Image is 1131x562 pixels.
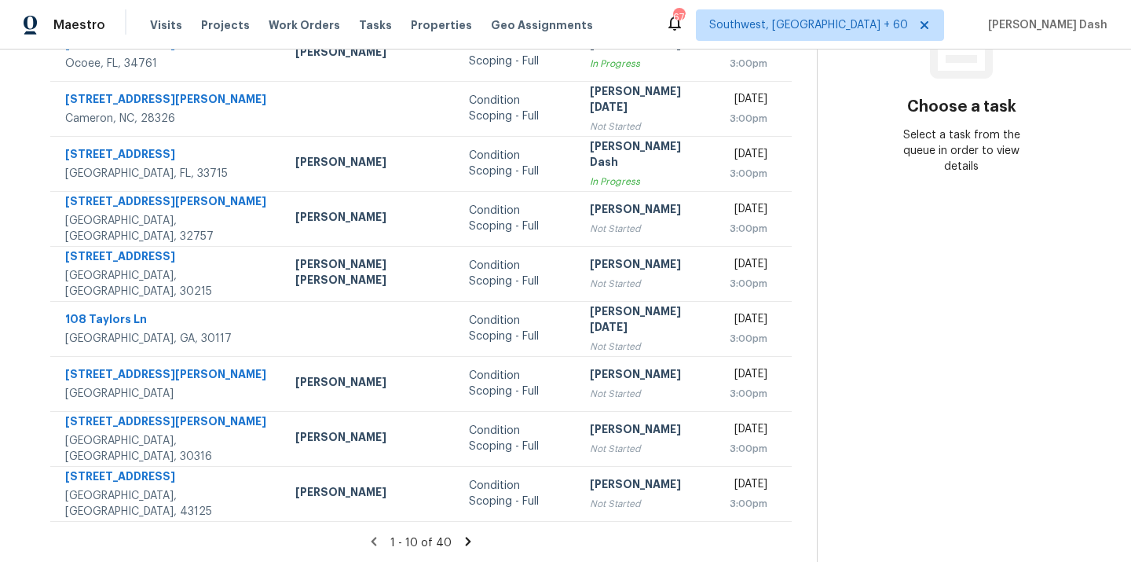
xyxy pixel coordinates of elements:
[65,488,270,520] div: [GEOGRAPHIC_DATA], [GEOGRAPHIC_DATA], 43125
[65,366,270,386] div: [STREET_ADDRESS][PERSON_NAME]
[590,256,705,276] div: [PERSON_NAME]
[590,476,705,496] div: [PERSON_NAME]
[295,484,444,504] div: [PERSON_NAME]
[469,93,565,124] div: Condition Scoping - Full
[590,366,705,386] div: [PERSON_NAME]
[65,413,270,433] div: [STREET_ADDRESS][PERSON_NAME]
[730,91,767,111] div: [DATE]
[889,127,1034,174] div: Select a task from the queue in order to view details
[411,17,472,33] span: Properties
[730,256,767,276] div: [DATE]
[469,478,565,509] div: Condition Scoping - Full
[53,17,105,33] span: Maestro
[295,209,444,229] div: [PERSON_NAME]
[590,441,705,457] div: Not Started
[469,203,565,234] div: Condition Scoping - Full
[590,119,705,134] div: Not Started
[730,476,767,496] div: [DATE]
[590,386,705,402] div: Not Started
[730,221,767,237] div: 3:00pm
[730,276,767,292] div: 3:00pm
[65,91,270,111] div: [STREET_ADDRESS][PERSON_NAME]
[590,83,705,119] div: [PERSON_NAME][DATE]
[730,496,767,512] div: 3:00pm
[982,17,1107,33] span: [PERSON_NAME] Dash
[730,111,767,127] div: 3:00pm
[590,303,705,339] div: [PERSON_NAME][DATE]
[730,166,767,182] div: 3:00pm
[65,268,270,299] div: [GEOGRAPHIC_DATA], [GEOGRAPHIC_DATA], 30215
[65,248,270,268] div: [STREET_ADDRESS]
[469,423,565,454] div: Condition Scoping - Full
[295,374,444,394] div: [PERSON_NAME]
[65,331,270,347] div: [GEOGRAPHIC_DATA], GA, 30117
[730,146,767,166] div: [DATE]
[590,421,705,441] div: [PERSON_NAME]
[491,17,593,33] span: Geo Assignments
[359,20,392,31] span: Tasks
[201,17,250,33] span: Projects
[590,174,705,189] div: In Progress
[590,56,705,72] div: In Progress
[590,221,705,237] div: Not Started
[65,468,270,488] div: [STREET_ADDRESS]
[469,368,565,399] div: Condition Scoping - Full
[65,386,270,402] div: [GEOGRAPHIC_DATA]
[730,421,767,441] div: [DATE]
[469,148,565,179] div: Condition Scoping - Full
[150,17,182,33] span: Visits
[907,99,1016,115] h3: Choose a task
[65,213,270,244] div: [GEOGRAPHIC_DATA], [GEOGRAPHIC_DATA], 32757
[65,193,270,213] div: [STREET_ADDRESS][PERSON_NAME]
[295,429,444,449] div: [PERSON_NAME]
[390,538,452,549] span: 1 - 10 of 40
[709,17,908,33] span: Southwest, [GEOGRAPHIC_DATA] + 60
[730,366,767,386] div: [DATE]
[730,311,767,331] div: [DATE]
[590,339,705,354] div: Not Started
[730,441,767,457] div: 3:00pm
[295,154,444,174] div: [PERSON_NAME]
[590,276,705,292] div: Not Started
[730,386,767,402] div: 3:00pm
[65,146,270,166] div: [STREET_ADDRESS]
[295,256,444,292] div: [PERSON_NAME] [PERSON_NAME]
[590,138,705,174] div: [PERSON_NAME] Dash
[730,201,767,221] div: [DATE]
[65,433,270,465] div: [GEOGRAPHIC_DATA], [GEOGRAPHIC_DATA], 30316
[590,496,705,512] div: Not Started
[65,311,270,331] div: 108 Taylors Ln
[469,313,565,344] div: Condition Scoping - Full
[730,56,767,72] div: 3:00pm
[65,166,270,182] div: [GEOGRAPHIC_DATA], FL, 33715
[295,44,444,64] div: [PERSON_NAME]
[469,38,565,69] div: Condition Scoping - Full
[65,56,270,72] div: Ocoee, FL, 34761
[65,111,270,127] div: Cameron, NC, 28326
[469,258,565,289] div: Condition Scoping - Full
[269,17,340,33] span: Work Orders
[673,9,684,25] div: 670
[590,201,705,221] div: [PERSON_NAME]
[730,331,767,347] div: 3:00pm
